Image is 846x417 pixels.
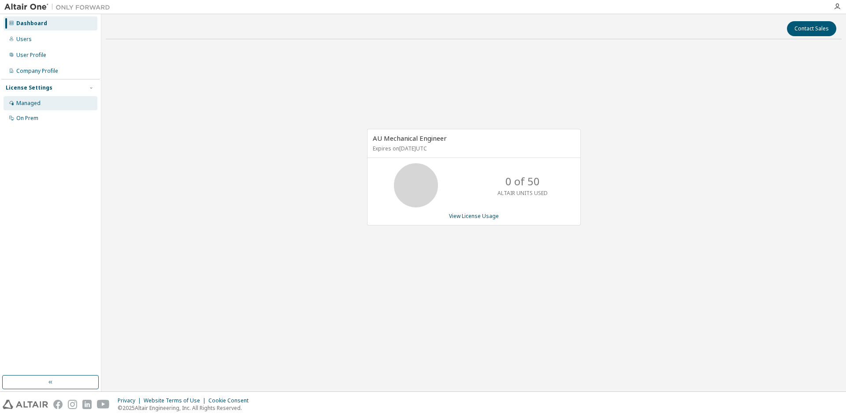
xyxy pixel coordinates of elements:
div: License Settings [6,84,52,91]
img: instagram.svg [68,400,77,409]
p: Expires on [DATE] UTC [373,145,573,152]
img: youtube.svg [97,400,110,409]
p: 0 of 50 [505,174,540,189]
img: altair_logo.svg [3,400,48,409]
div: Managed [16,100,41,107]
p: ALTAIR UNITS USED [497,189,548,197]
button: Contact Sales [787,21,836,36]
img: facebook.svg [53,400,63,409]
a: View License Usage [449,212,499,220]
div: Dashboard [16,20,47,27]
div: Website Terms of Use [144,397,208,404]
span: AU Mechanical Engineer [373,134,447,143]
div: User Profile [16,52,46,59]
img: Altair One [4,3,115,11]
div: Cookie Consent [208,397,254,404]
div: Privacy [118,397,144,404]
div: Company Profile [16,68,58,75]
img: linkedin.svg [82,400,92,409]
div: Users [16,36,32,43]
p: © 2025 Altair Engineering, Inc. All Rights Reserved. [118,404,254,412]
div: On Prem [16,115,38,122]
